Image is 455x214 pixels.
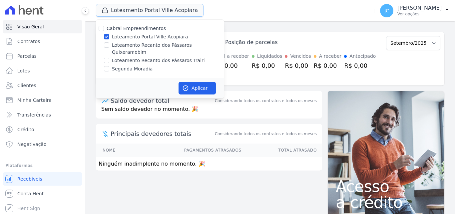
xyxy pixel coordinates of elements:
div: A receber [319,53,342,60]
label: Loteamento Recanto dos Pássaros Quixeramobim [112,42,224,56]
th: Total Atrasado [242,144,322,157]
a: Visão Geral [3,20,82,33]
span: JC [384,8,389,13]
span: Contratos [17,38,40,45]
a: Conta Hent [3,187,82,200]
span: Principais devedores totais [111,129,214,138]
div: R$ 0,00 [252,61,282,70]
span: Negativação [17,141,47,148]
span: Considerando todos os contratos e todos os meses [215,131,317,137]
span: Transferências [17,112,51,118]
div: Considerando todos os contratos e todos os meses [215,98,317,104]
span: Minha Carteira [17,97,52,103]
div: R$ 0,00 [344,61,376,70]
div: Plataformas [5,162,80,170]
label: Loteamento Portal Ville Acopiara [112,33,188,40]
td: Ninguém inadimplente no momento. 🎉 [96,157,322,171]
div: Total a receber [215,53,249,60]
span: Visão Geral [17,23,44,30]
p: Sem saldo devedor no momento. 🎉 [96,105,322,119]
span: Recebíveis [17,176,42,182]
span: Crédito [17,126,34,133]
label: Loteamento Recanto dos Pássaros Trairi [112,57,205,64]
a: Contratos [3,35,82,48]
div: Posição de parcelas [225,38,278,46]
span: Clientes [17,82,36,89]
div: Antecipado [349,53,376,60]
span: Parcelas [17,53,37,59]
label: Segunda Moradia [112,65,153,72]
div: Vencidos [290,53,311,60]
div: R$ 0,00 [215,61,249,70]
div: Liquidados [257,53,282,60]
span: Lotes [17,67,30,74]
a: Clientes [3,79,82,92]
p: [PERSON_NAME] [397,5,442,11]
a: Minha Carteira [3,93,82,107]
p: Ver opções [397,11,442,17]
a: Recebíveis [3,172,82,186]
a: Crédito [3,123,82,136]
button: JC [PERSON_NAME] Ver opções [375,1,455,20]
span: Acesso [336,178,436,194]
a: Lotes [3,64,82,77]
a: Transferências [3,108,82,122]
label: Cabral Empreendimentos [107,26,166,31]
th: Nome [96,144,136,157]
button: Loteamento Portal Ville Acopiara [96,4,204,17]
button: Aplicar [179,82,216,94]
div: Saldo devedor total [111,96,214,105]
span: a crédito [336,194,436,210]
a: Negativação [3,138,82,151]
div: R$ 0,00 [285,61,311,70]
th: Pagamentos Atrasados [136,144,241,157]
div: R$ 0,00 [314,61,342,70]
span: Conta Hent [17,190,44,197]
a: Parcelas [3,49,82,63]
